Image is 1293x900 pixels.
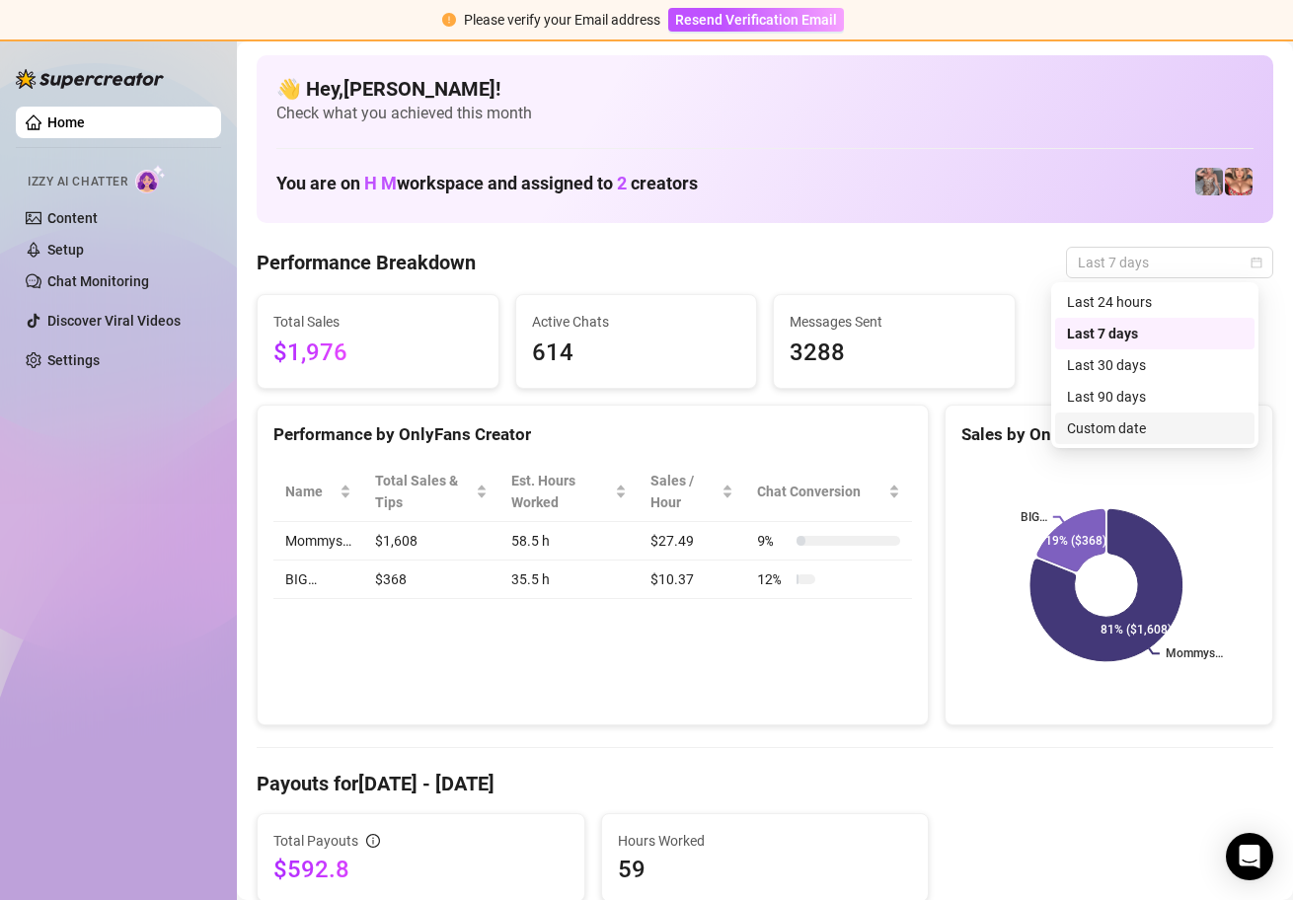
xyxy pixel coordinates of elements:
[47,210,98,226] a: Content
[47,313,181,329] a: Discover Viral Videos
[532,335,741,372] span: 614
[364,173,397,193] span: H M
[511,470,611,513] div: Est. Hours Worked
[790,335,999,372] span: 3288
[1055,412,1255,444] div: Custom date
[1055,381,1255,412] div: Last 90 days
[757,530,789,552] span: 9 %
[1166,647,1223,661] text: Mommys…
[1195,168,1223,195] img: pennylondonvip
[464,9,660,31] div: Please verify your Email address
[257,770,1273,797] h4: Payouts for [DATE] - [DATE]
[639,522,746,561] td: $27.49
[47,273,149,289] a: Chat Monitoring
[757,568,789,590] span: 12 %
[16,69,164,89] img: logo-BBDzfeDw.svg
[273,854,569,885] span: $592.8
[273,335,483,372] span: $1,976
[617,173,627,193] span: 2
[639,561,746,599] td: $10.37
[499,522,639,561] td: 58.5 h
[366,834,380,848] span: info-circle
[47,352,100,368] a: Settings
[757,481,884,502] span: Chat Conversion
[285,481,336,502] span: Name
[273,561,363,599] td: BIG…
[273,830,358,852] span: Total Payouts
[273,421,912,448] div: Performance by OnlyFans Creator
[668,8,844,32] button: Resend Verification Email
[363,462,499,522] th: Total Sales & Tips
[47,114,85,130] a: Home
[276,103,1254,124] span: Check what you achieved this month
[1055,349,1255,381] div: Last 30 days
[1067,417,1243,439] div: Custom date
[375,470,472,513] span: Total Sales & Tips
[1067,323,1243,344] div: Last 7 days
[1078,248,1261,277] span: Last 7 days
[499,561,639,599] td: 35.5 h
[47,242,84,258] a: Setup
[1251,257,1262,268] span: calendar
[276,75,1254,103] h4: 👋 Hey, [PERSON_NAME] !
[618,854,913,885] span: 59
[1226,833,1273,880] div: Open Intercom Messenger
[442,13,456,27] span: exclamation-circle
[363,522,499,561] td: $1,608
[675,12,837,28] span: Resend Verification Email
[618,830,913,852] span: Hours Worked
[1225,168,1253,195] img: pennylondon
[135,165,166,193] img: AI Chatter
[257,249,476,276] h4: Performance Breakdown
[1067,291,1243,313] div: Last 24 hours
[1067,386,1243,408] div: Last 90 days
[1055,286,1255,318] div: Last 24 hours
[745,462,912,522] th: Chat Conversion
[28,173,127,191] span: Izzy AI Chatter
[1055,318,1255,349] div: Last 7 days
[639,462,746,522] th: Sales / Hour
[1021,510,1047,524] text: BIG…
[273,311,483,333] span: Total Sales
[276,173,698,194] h1: You are on workspace and assigned to creators
[790,311,999,333] span: Messages Sent
[650,470,719,513] span: Sales / Hour
[363,561,499,599] td: $368
[961,421,1256,448] div: Sales by OnlyFans Creator
[273,522,363,561] td: Mommys…
[1067,354,1243,376] div: Last 30 days
[273,462,363,522] th: Name
[532,311,741,333] span: Active Chats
